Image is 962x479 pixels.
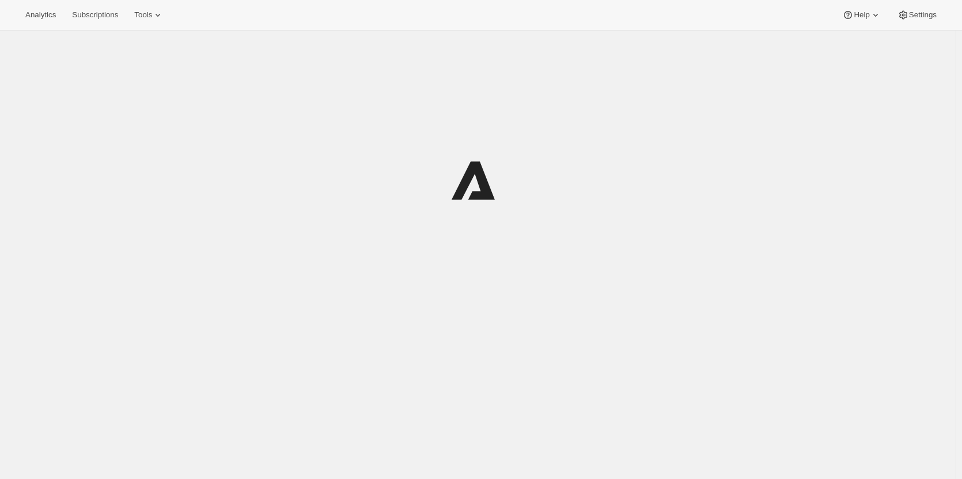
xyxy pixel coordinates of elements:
button: Analytics [18,7,63,23]
button: Tools [127,7,171,23]
button: Subscriptions [65,7,125,23]
span: Help [854,10,869,20]
span: Tools [134,10,152,20]
button: Settings [891,7,944,23]
span: Analytics [25,10,56,20]
span: Subscriptions [72,10,118,20]
span: Settings [909,10,937,20]
button: Help [835,7,888,23]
